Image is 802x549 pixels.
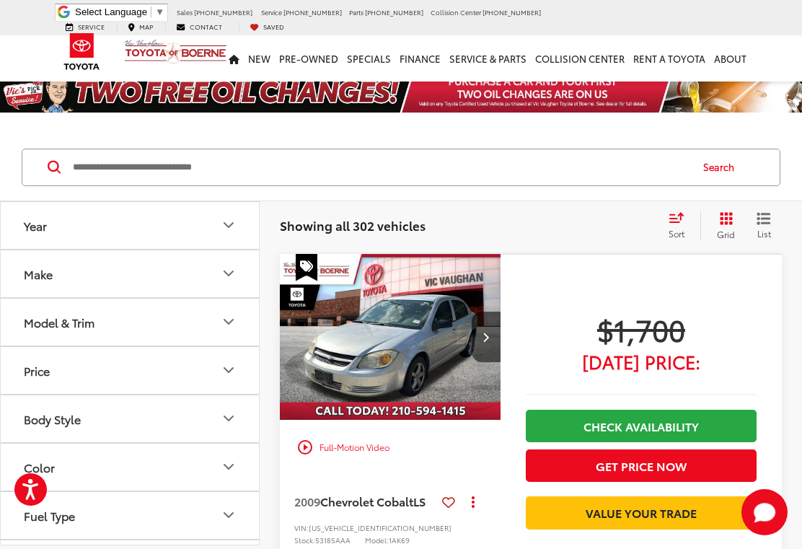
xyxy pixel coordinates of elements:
[24,267,53,281] div: Make
[194,7,252,17] span: [PHONE_NUMBER]
[1,299,260,346] button: Model & TrimModel & Trim
[472,496,475,507] span: dropdown dots
[296,254,317,281] span: Special
[124,39,227,64] img: Vic Vaughan Toyota of Boerne
[75,6,147,17] span: Select Language
[472,312,501,362] button: Next image
[155,6,164,17] span: ▼
[349,7,363,17] span: Parts
[461,489,486,514] button: Actions
[263,22,284,31] span: Saved
[320,493,413,509] span: Chevrolet Cobalt
[365,7,423,17] span: [PHONE_NUMBER]
[220,265,237,282] div: Make
[1,492,260,539] button: Fuel TypeFuel Type
[445,35,531,82] a: Service & Parts: Opens in a new tab
[75,6,164,17] a: Select Language​
[55,22,115,32] a: Service
[280,216,426,234] span: Showing all 302 vehicles
[24,364,50,377] div: Price
[220,458,237,475] div: Color
[365,535,389,545] span: Model:
[244,35,275,82] a: New
[279,254,502,421] img: 2009 Chevrolet Cobalt LS
[669,227,684,240] span: Sort
[741,489,788,535] svg: Start Chat
[261,7,282,17] span: Service
[757,227,771,240] span: List
[239,22,295,32] a: My Saved Vehicles
[526,354,757,369] span: [DATE] Price:
[1,347,260,394] button: PricePrice
[165,22,233,32] a: Contact
[1,250,260,297] button: MakeMake
[309,522,451,533] span: [US_VEHICLE_IDENTIFICATION_NUMBER]
[224,35,244,82] a: Home
[294,522,309,533] span: VIN:
[24,509,75,522] div: Fuel Type
[24,315,94,329] div: Model & Trim
[526,311,757,347] span: $1,700
[177,7,193,17] span: Sales
[220,313,237,330] div: Model & Trim
[343,35,395,82] a: Specials
[746,211,782,240] button: List View
[190,22,222,31] span: Contact
[1,202,260,249] button: YearYear
[710,35,751,82] a: About
[526,496,757,529] a: Value Your Trade
[395,35,445,82] a: Finance
[220,216,237,234] div: Year
[139,22,153,31] span: Map
[279,254,502,420] div: 2009 Chevrolet Cobalt LS 0
[482,7,541,17] span: [PHONE_NUMBER]
[526,410,757,442] a: Check Availability
[1,395,260,442] button: Body StyleBody Style
[700,211,746,240] button: Grid View
[294,493,436,509] a: 2009Chevrolet CobaltLS
[24,460,55,474] div: Color
[629,35,710,82] a: Rent a Toyota
[741,489,788,535] button: Toggle Chat Window
[220,506,237,524] div: Fuel Type
[283,7,342,17] span: [PHONE_NUMBER]
[24,219,47,232] div: Year
[1,444,260,491] button: ColorColor
[55,28,109,75] img: Toyota
[294,493,320,509] span: 2009
[315,535,351,545] span: 53185AAA
[279,254,502,420] a: 2009 Chevrolet Cobalt LS2009 Chevrolet Cobalt LS2009 Chevrolet Cobalt LS2009 Chevrolet Cobalt LS
[431,7,481,17] span: Collision Center
[24,412,81,426] div: Body Style
[117,22,164,32] a: Map
[275,35,343,82] a: Pre-Owned
[717,228,735,240] span: Grid
[661,211,700,240] button: Select sort value
[294,535,315,545] span: Stock:
[531,35,629,82] a: Collision Center
[220,361,237,379] div: Price
[526,449,757,482] button: Get Price Now
[220,410,237,427] div: Body Style
[413,493,426,509] span: LS
[71,150,689,185] input: Search by Make, Model, or Keyword
[689,149,755,185] button: Search
[389,535,410,545] span: 1AK69
[78,22,105,31] span: Service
